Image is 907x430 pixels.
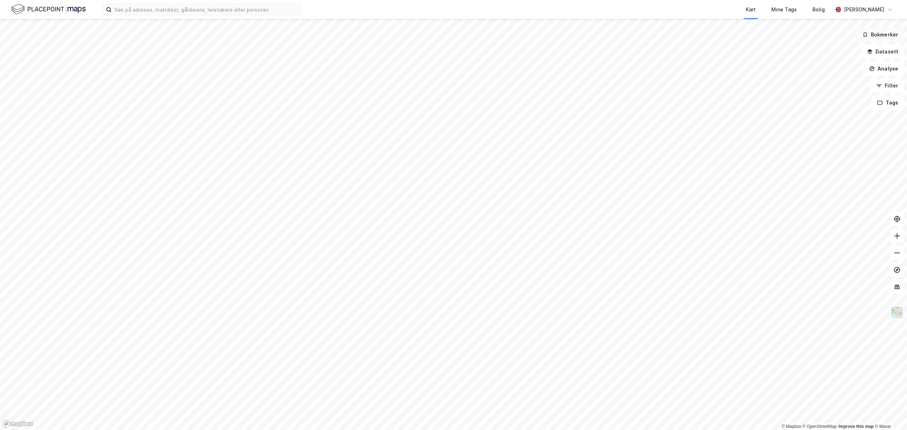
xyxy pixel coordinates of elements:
div: Kontrollprogram for chat [872,396,907,430]
a: Mapbox [782,424,801,429]
button: Analyse [863,62,904,76]
div: Mine Tags [771,5,797,14]
a: OpenStreetMap [802,424,837,429]
button: Filter [870,79,904,93]
button: Tags [871,96,904,110]
iframe: Chat Widget [872,396,907,430]
div: [PERSON_NAME] [844,5,884,14]
button: Bokmerker [856,28,904,42]
img: Z [890,306,904,319]
div: Kart [746,5,756,14]
img: logo.f888ab2527a4732fd821a326f86c7f29.svg [11,3,86,16]
a: Mapbox homepage [2,420,33,428]
button: Datasett [861,45,904,59]
div: Bolig [812,5,825,14]
input: Søk på adresse, matrikkel, gårdeiere, leietakere eller personer [112,4,301,15]
a: Improve this map [839,424,874,429]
